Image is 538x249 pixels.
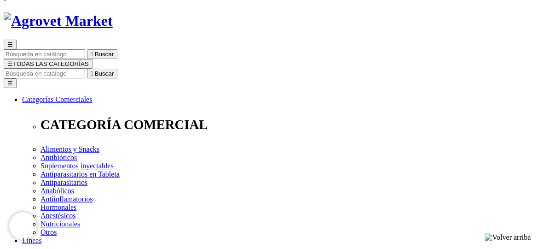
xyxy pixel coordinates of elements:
[22,95,92,103] a: Categorías Comerciales
[40,203,76,211] a: Hormonales
[4,78,17,88] button: ☰
[4,12,113,30] img: Agrovet Market
[40,170,120,178] a: Antiparasitarios en Tableta
[485,233,531,242] img: Volver arriba
[40,145,99,153] a: Alimentos y Snacks
[40,162,114,170] a: Suplementos inyectables
[40,228,57,236] a: Otros
[95,51,114,58] span: Buscar
[87,49,117,59] button:  Buscar
[7,41,13,48] span: ☰
[40,178,87,186] a: Antiparasitarios
[4,69,85,78] input: Buscar
[9,212,37,240] iframe: Brevo live chat
[91,70,93,77] i: 
[40,195,93,203] a: Antiinflamatorios
[40,117,534,132] p: CATEGORÍA COMERCIAL
[22,237,42,244] a: Líneas
[40,187,74,195] a: Anabólicos
[4,59,93,69] button: ☰TODAS LAS CATEGORÍAS
[40,212,75,219] a: Anestésicos
[7,60,13,67] span: ☰
[91,51,93,58] i: 
[40,154,77,161] a: Antibióticos
[4,49,85,59] input: Buscar
[4,40,17,49] button: ☰
[95,70,114,77] span: Buscar
[40,220,80,228] a: Nutricionales
[87,69,117,78] button:  Buscar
